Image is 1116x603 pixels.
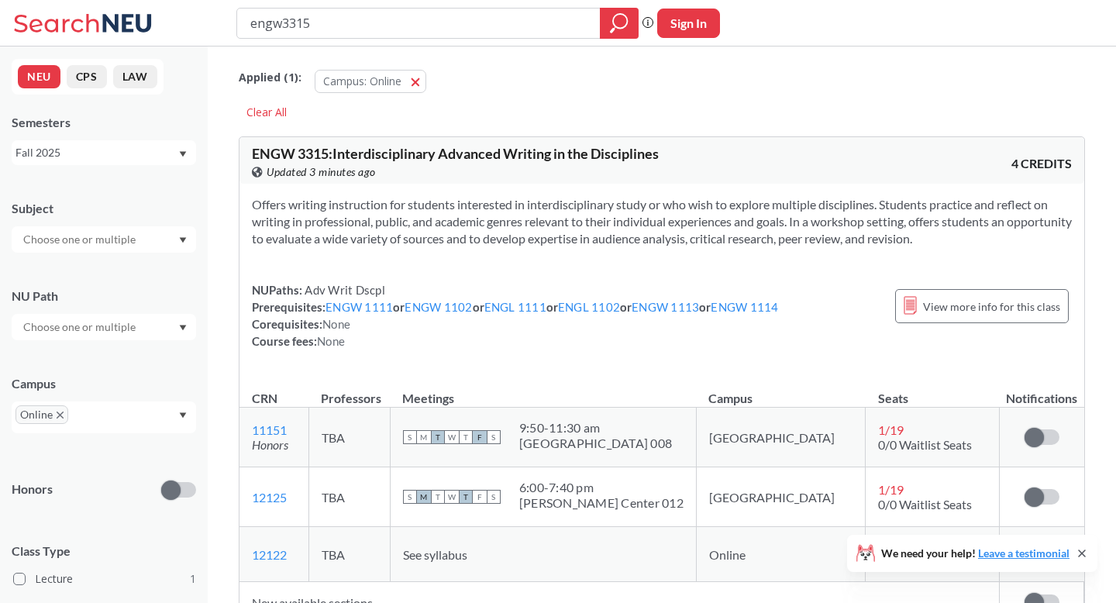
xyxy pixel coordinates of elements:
span: W [445,490,459,504]
input: Class, professor, course number, "phrase" [249,10,589,36]
svg: Dropdown arrow [179,237,187,243]
svg: X to remove pill [57,412,64,419]
div: 9:50 - 11:30 am [519,420,672,436]
a: ENGL 1102 [558,300,620,314]
a: ENGW 1102 [405,300,472,314]
span: Updated 3 minutes ago [267,164,376,181]
span: 1 [190,570,196,587]
span: None [322,317,350,331]
button: Sign In [657,9,720,38]
a: 12122 [252,547,287,562]
span: OnlineX to remove pill [15,405,68,424]
span: M [417,430,431,444]
td: [GEOGRAPHIC_DATA] [696,467,866,527]
td: TBA [308,467,390,527]
span: T [459,490,473,504]
i: Honors [252,437,288,452]
div: magnifying glass [600,8,639,39]
span: 0/0 Waitlist Seats [878,497,972,512]
span: M [417,490,431,504]
a: 11151 [252,422,287,437]
a: Leave a testimonial [978,546,1069,560]
th: Campus [696,374,866,408]
a: ENGW 1113 [632,300,699,314]
span: See syllabus [403,547,467,562]
span: S [403,490,417,504]
div: Fall 2025Dropdown arrow [12,140,196,165]
p: Honors [12,481,53,498]
span: Campus: Online [323,74,401,88]
th: Seats [866,374,1000,408]
span: T [431,430,445,444]
th: Notifications [1000,374,1084,408]
div: OnlineX to remove pillDropdown arrow [12,401,196,433]
span: F [473,430,487,444]
span: 1 / 19 [878,482,904,497]
a: ENGW 1111 [325,300,393,314]
button: Campus: Online [315,70,426,93]
th: Professors [308,374,390,408]
div: NU Path [12,288,196,305]
th: Meetings [390,374,696,408]
div: 6:00 - 7:40 pm [519,480,684,495]
svg: magnifying glass [610,12,629,34]
div: Campus [12,375,196,392]
button: CPS [67,65,107,88]
button: NEU [18,65,60,88]
span: 1 / 19 [878,422,904,437]
div: CRN [252,390,277,407]
span: S [487,430,501,444]
a: 12125 [252,490,287,505]
div: Subject [12,200,196,217]
td: TBA [308,408,390,467]
td: Online [696,527,866,582]
button: LAW [113,65,157,88]
label: Lecture [13,569,196,589]
div: Clear All [239,101,294,124]
span: 0/0 Waitlist Seats [878,437,972,452]
div: [PERSON_NAME] Center 012 [519,495,684,511]
input: Choose one or multiple [15,318,146,336]
span: Adv Writ Dscpl [302,283,385,297]
a: ENGW 1114 [711,300,778,314]
div: Dropdown arrow [12,226,196,253]
span: W [445,430,459,444]
td: TBA [308,527,390,582]
div: NUPaths: Prerequisites: or or or or or Corequisites: Course fees: [252,281,779,350]
span: We need your help! [881,548,1069,559]
span: F [473,490,487,504]
div: [GEOGRAPHIC_DATA] 008 [519,436,672,451]
span: S [403,430,417,444]
svg: Dropdown arrow [179,412,187,419]
span: 4 CREDITS [1011,155,1072,172]
span: S [487,490,501,504]
span: View more info for this class [923,297,1060,316]
a: ENGL 1111 [484,300,546,314]
span: Applied ( 1 ): [239,69,301,86]
td: [GEOGRAPHIC_DATA] [696,408,866,467]
svg: Dropdown arrow [179,325,187,331]
svg: Dropdown arrow [179,151,187,157]
span: T [431,490,445,504]
input: Choose one or multiple [15,230,146,249]
div: Dropdown arrow [12,314,196,340]
span: ENGW 3315 : Interdisciplinary Advanced Writing in the Disciplines [252,145,659,162]
span: None [317,334,345,348]
span: Class Type [12,543,196,560]
div: Semesters [12,114,196,131]
div: Fall 2025 [15,144,177,161]
span: T [459,430,473,444]
section: Offers writing instruction for students interested in interdisciplinary study or who wish to expl... [252,196,1072,247]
